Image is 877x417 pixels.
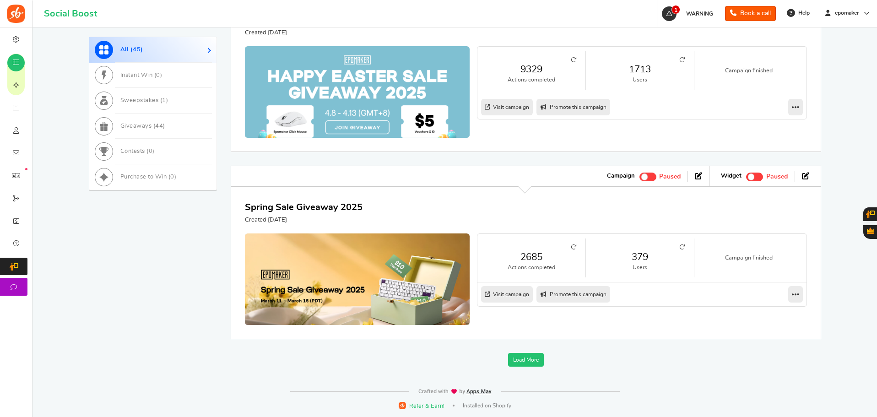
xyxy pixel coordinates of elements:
[704,67,794,75] small: Campaign finished
[120,47,143,53] span: All ( )
[399,401,444,410] a: Refer & Earn!
[7,5,25,23] img: Social Boost
[783,5,814,20] a: Help
[463,402,511,410] span: Installed on Shopify
[245,203,363,212] a: Spring Sale Giveaway 2025
[766,173,788,180] span: Paused
[418,389,492,395] img: img-footer.webp
[867,227,874,234] span: Gratisfaction
[487,63,576,76] a: 9329
[796,9,810,17] span: Help
[536,286,610,303] a: Promote this campaign
[714,171,795,182] li: Widget activated
[156,72,160,78] span: 0
[508,353,544,367] a: Load More
[595,264,685,271] small: Users
[133,47,141,53] span: 45
[120,72,162,78] span: Instant Win ( )
[245,29,419,37] p: Created [DATE]
[704,254,794,262] small: Campaign finished
[595,250,685,264] a: 379
[595,76,685,84] small: Users
[671,5,680,14] span: 1
[25,168,27,170] em: New
[595,63,685,76] a: 1713
[149,148,153,154] span: 0
[863,225,877,239] button: Gratisfaction
[162,97,166,103] span: 1
[481,99,533,115] a: Visit campaign
[487,264,576,271] small: Actions completed
[155,123,163,129] span: 44
[721,172,742,180] strong: Widget
[120,174,177,180] span: Purchase to Win ( )
[536,99,610,115] a: Promote this campaign
[487,250,576,264] a: 2685
[44,9,97,19] h1: Social Boost
[120,148,155,154] span: Contests ( )
[831,9,863,17] span: epomaker
[659,173,681,180] span: Paused
[120,123,165,129] span: Giveaways ( )
[120,97,168,103] span: Sweepstakes ( )
[453,405,455,406] span: |
[170,174,174,180] span: 0
[481,286,533,303] a: Visit campaign
[661,6,718,21] a: 1 WARNING
[725,6,776,21] a: Book a call
[607,172,635,180] strong: Campaign
[686,11,713,16] span: WARNING
[487,76,576,84] small: Actions completed
[245,216,363,224] p: Created [DATE]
